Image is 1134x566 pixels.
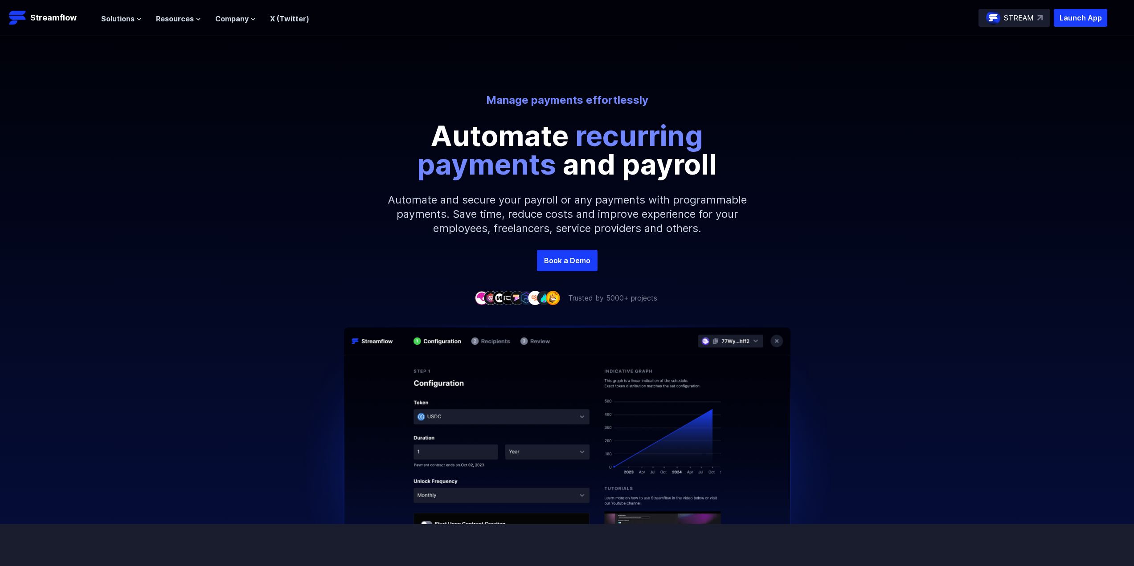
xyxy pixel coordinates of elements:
[546,291,560,305] img: company-9
[492,291,507,305] img: company-3
[978,9,1050,27] a: STREAM
[483,291,498,305] img: company-2
[1037,15,1043,20] img: top-right-arrow.svg
[9,9,27,27] img: Streamflow Logo
[156,13,194,24] span: Resources
[501,291,516,305] img: company-4
[270,14,309,23] a: X (Twitter)
[528,291,542,305] img: company-7
[215,13,256,24] button: Company
[9,9,92,27] a: Streamflow
[215,13,249,24] span: Company
[568,293,657,303] p: Trusted by 5000+ projects
[30,12,77,24] p: Streamflow
[367,122,768,179] p: Automate and payroll
[101,13,135,24] span: Solutions
[475,291,489,305] img: company-1
[537,250,598,271] a: Book a Demo
[519,291,533,305] img: company-6
[376,179,759,250] p: Automate and secure your payroll or any payments with programmable payments. Save time, reduce co...
[1004,12,1034,23] p: STREAM
[294,326,841,546] img: Hero Image
[101,13,142,24] button: Solutions
[156,13,201,24] button: Resources
[320,93,814,107] p: Manage payments effortlessly
[417,118,703,181] span: recurring payments
[986,11,1000,25] img: streamflow-logo-circle.png
[1054,9,1107,27] button: Launch App
[537,291,551,305] img: company-8
[510,291,524,305] img: company-5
